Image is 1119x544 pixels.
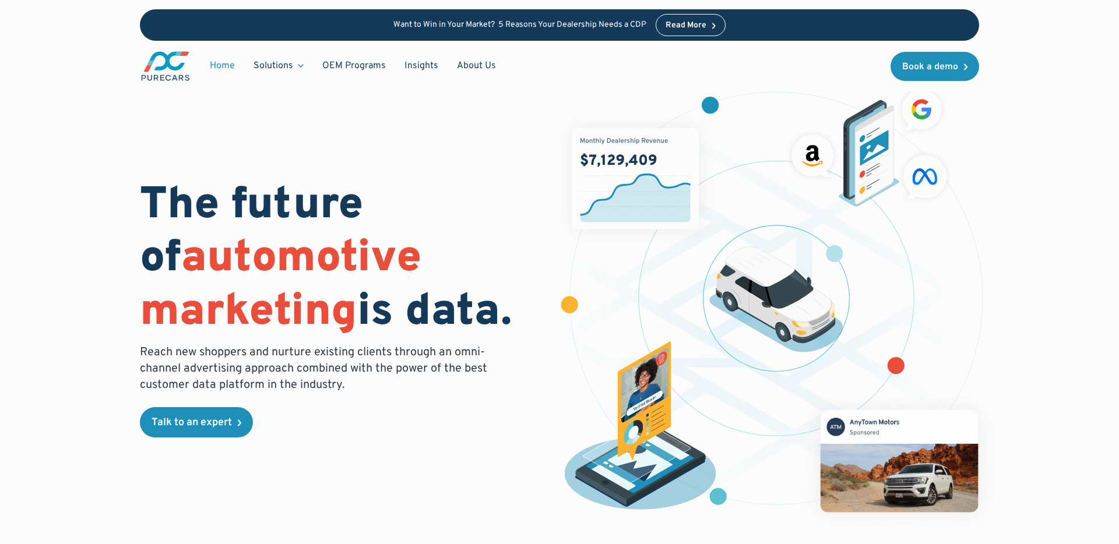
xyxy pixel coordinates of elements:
[140,231,421,340] span: automotive marketing
[395,55,448,77] a: Insights
[448,55,505,77] a: About Us
[152,418,232,428] div: Talk to an expert
[140,407,253,437] a: Talk to an expert
[656,14,726,36] a: Read More
[244,55,313,77] div: Solutions
[140,50,191,82] img: purecars logo
[572,128,699,229] img: chart showing monthly dealership revenue of $7m
[902,62,958,72] div: Book a demo
[891,52,979,81] a: Book a demo
[393,20,646,30] p: Want to Win in Your Market? 5 Reasons Your Dealership Needs a CDP
[313,55,395,77] a: OEM Programs
[798,388,1000,534] img: mockup of facebook post
[709,246,843,352] img: illustration of a vehicle
[254,59,293,72] div: Solutions
[140,180,546,340] h1: The future of is data.
[200,55,244,77] a: Home
[786,84,953,207] img: ads on social media and advertising partners
[666,22,706,30] div: Read More
[140,50,191,82] a: main
[553,341,727,515] img: persona of a buyer
[140,344,494,393] p: Reach new shoppers and nurture existing clients through an omni-channel advertising approach comb...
